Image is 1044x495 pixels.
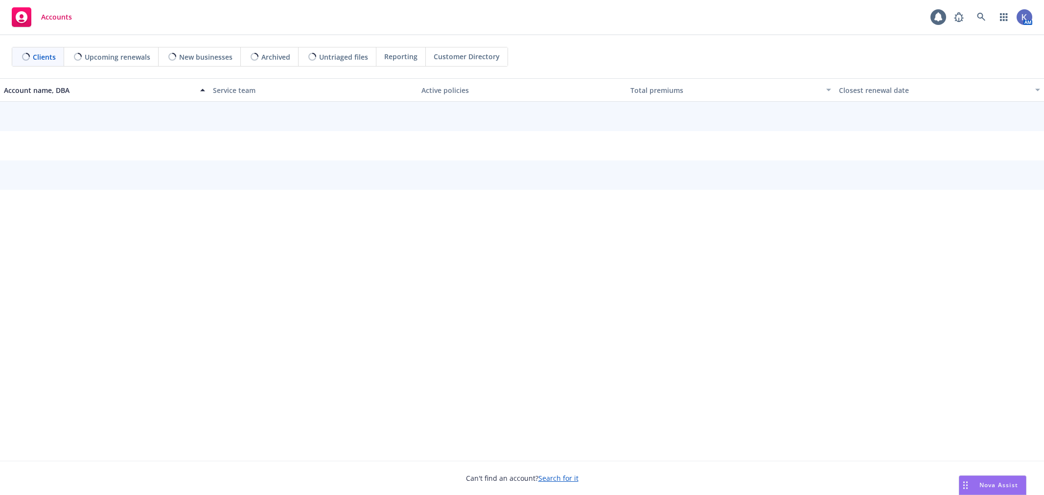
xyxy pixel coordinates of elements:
button: Total premiums [626,78,835,102]
button: Service team [209,78,418,102]
span: Nova Assist [979,481,1018,489]
div: Total premiums [630,85,821,95]
span: Untriaged files [319,52,368,62]
a: Accounts [8,3,76,31]
button: Active policies [418,78,626,102]
span: Upcoming renewals [85,52,150,62]
div: Active policies [421,85,623,95]
a: Search [972,7,991,27]
div: Account name, DBA [4,85,194,95]
img: photo [1017,9,1032,25]
div: Closest renewal date [839,85,1029,95]
span: Can't find an account? [466,473,579,483]
span: Archived [261,52,290,62]
span: Accounts [41,13,72,21]
a: Switch app [994,7,1014,27]
a: Report a Bug [949,7,969,27]
span: Reporting [384,51,418,62]
span: Clients [33,52,56,62]
span: New businesses [179,52,232,62]
button: Closest renewal date [835,78,1044,102]
button: Nova Assist [959,475,1026,495]
div: Service team [213,85,414,95]
a: Search for it [538,473,579,483]
div: Drag to move [959,476,972,495]
span: Customer Directory [434,51,500,62]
